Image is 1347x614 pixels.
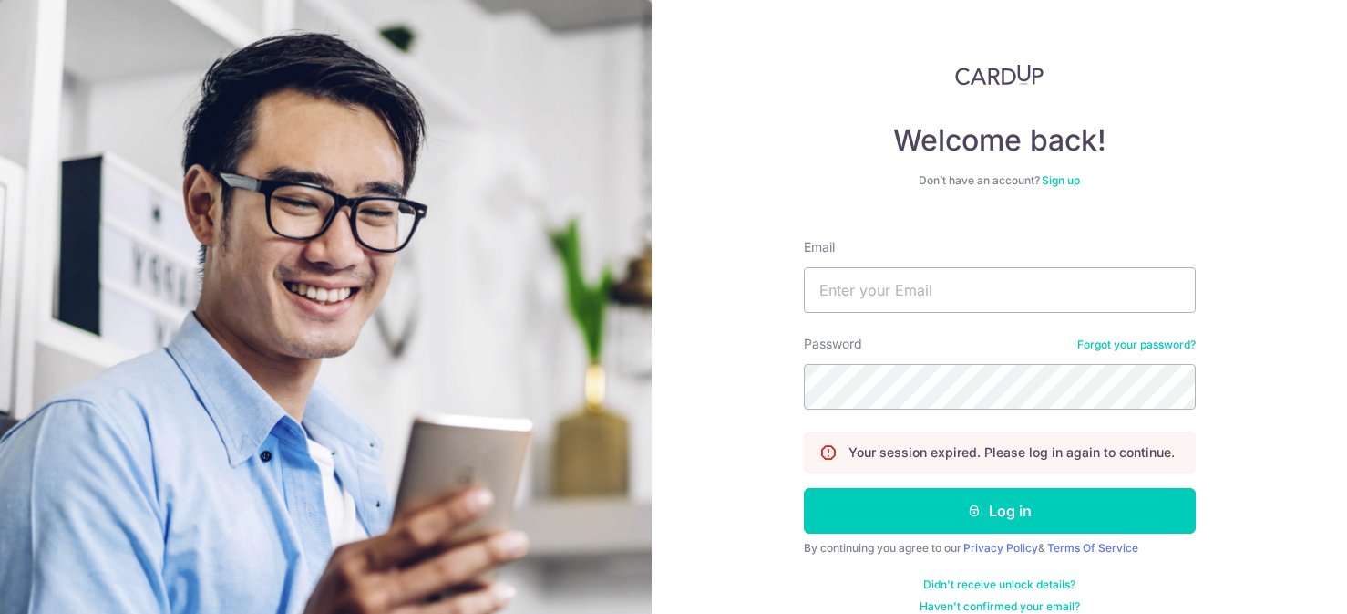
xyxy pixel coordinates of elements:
input: Enter your Email [804,267,1196,313]
h4: Welcome back! [804,122,1196,159]
a: Privacy Policy [963,541,1038,555]
a: Didn't receive unlock details? [923,578,1075,592]
label: Password [804,335,862,353]
a: Terms Of Service [1047,541,1138,555]
a: Haven't confirmed your email? [920,599,1080,614]
button: Log in [804,488,1196,534]
div: By continuing you agree to our & [804,541,1196,556]
p: Your session expired. Please log in again to continue. [848,443,1175,462]
div: Don’t have an account? [804,173,1196,188]
a: Sign up [1042,173,1080,187]
a: Forgot your password? [1077,338,1196,352]
label: Email [804,238,835,256]
img: CardUp Logo [955,64,1044,86]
